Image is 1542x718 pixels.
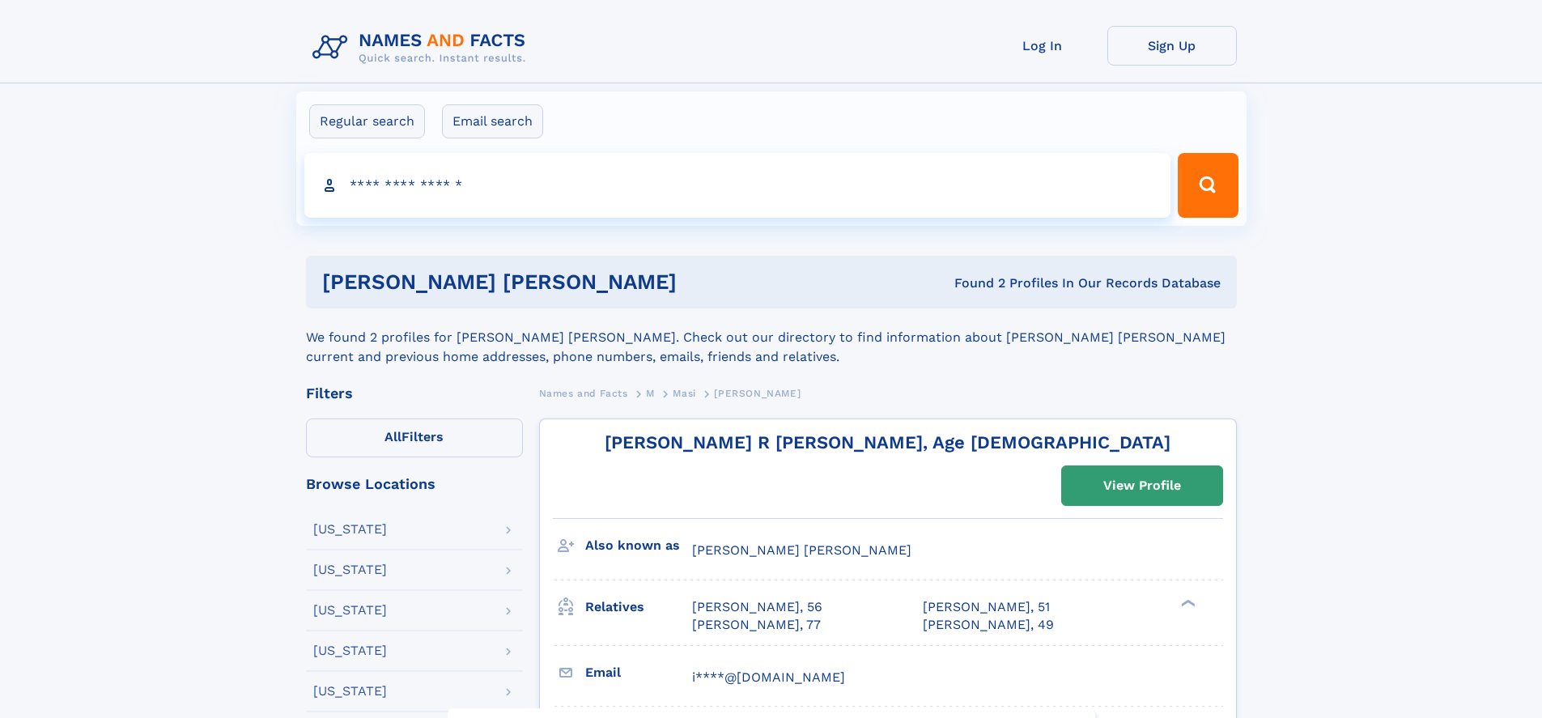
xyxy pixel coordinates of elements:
[1107,26,1237,66] a: Sign Up
[646,383,655,403] a: M
[313,563,387,576] div: [US_STATE]
[306,477,523,491] div: Browse Locations
[692,598,822,616] a: [PERSON_NAME], 56
[309,104,425,138] label: Regular search
[306,418,523,457] label: Filters
[442,104,543,138] label: Email search
[692,616,821,634] a: [PERSON_NAME], 77
[539,383,628,403] a: Names and Facts
[313,644,387,657] div: [US_STATE]
[692,542,911,558] span: [PERSON_NAME] [PERSON_NAME]
[923,616,1054,634] a: [PERSON_NAME], 49
[304,153,1171,218] input: search input
[306,26,539,70] img: Logo Names and Facts
[585,593,692,621] h3: Relatives
[1177,597,1196,608] div: ❯
[585,659,692,686] h3: Email
[605,432,1170,452] a: [PERSON_NAME] R [PERSON_NAME], Age [DEMOGRAPHIC_DATA]
[1103,467,1181,504] div: View Profile
[306,308,1237,367] div: We found 2 profiles for [PERSON_NAME] [PERSON_NAME]. Check out our directory to find information ...
[673,388,695,399] span: Masi
[313,685,387,698] div: [US_STATE]
[815,274,1221,292] div: Found 2 Profiles In Our Records Database
[673,383,695,403] a: Masi
[978,26,1107,66] a: Log In
[306,386,523,401] div: Filters
[1178,153,1238,218] button: Search Button
[923,598,1050,616] a: [PERSON_NAME], 51
[313,523,387,536] div: [US_STATE]
[313,604,387,617] div: [US_STATE]
[322,272,816,292] h1: [PERSON_NAME] [PERSON_NAME]
[646,388,655,399] span: M
[714,388,801,399] span: [PERSON_NAME]
[585,532,692,559] h3: Also known as
[384,429,401,444] span: All
[1062,466,1222,505] a: View Profile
